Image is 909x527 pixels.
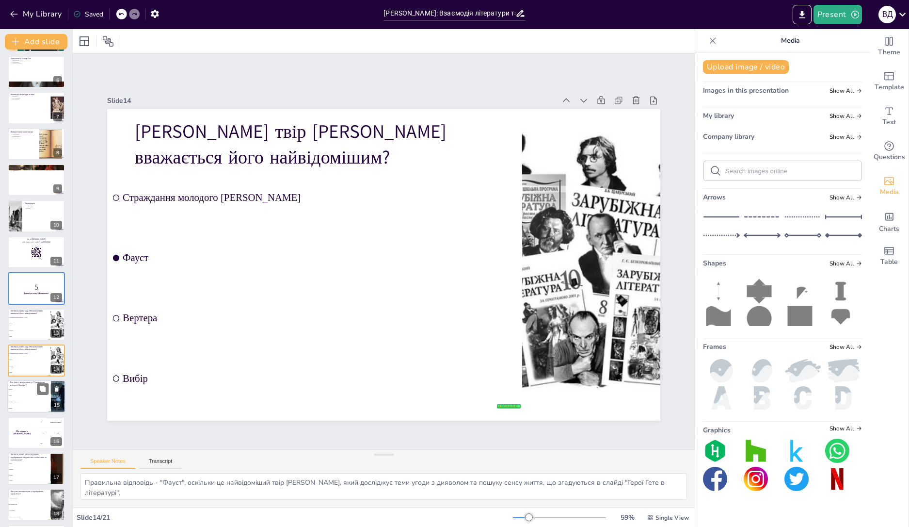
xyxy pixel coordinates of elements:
[720,29,860,52] p: Media
[703,193,726,202] span: Arrows
[829,133,862,140] span: Show all
[224,4,277,398] span: Вибір
[51,401,63,410] div: 15
[11,57,62,60] p: Актуальність героїв Гете
[703,259,726,268] span: Shapes
[8,272,65,304] div: 12
[8,164,65,196] div: 9
[8,92,65,124] div: 7
[703,132,754,141] span: Company library
[25,204,62,206] p: Натхнення
[8,489,65,521] div: 18
[11,241,62,244] p: and login with code
[878,47,900,58] span: Theme
[878,5,896,24] button: В Д
[879,224,899,234] span: Charts
[9,329,50,330] span: Вертера
[8,345,65,377] div: 14
[9,389,50,391] span: Дружба
[9,359,50,360] span: Фауст
[825,467,849,491] img: graphic
[50,221,62,230] div: 10
[725,167,855,175] input: Search images online
[53,148,62,157] div: 8
[11,133,36,135] p: Мультимедіа
[703,111,734,120] span: My library
[8,430,36,435] h4: The winner is [PERSON_NAME]
[32,238,46,240] strong: [DOMAIN_NAME]
[37,383,48,395] button: Duplicate Slide
[8,453,65,485] div: 17
[102,35,114,47] span: Position
[9,516,50,517] span: Відображення реальності
[9,408,50,410] span: Смерть
[50,257,62,265] div: 11
[36,438,65,449] div: 300
[11,171,62,173] p: Увага
[24,292,49,295] strong: Готові до квізу? Починаємо!
[744,467,768,491] img: graphic
[383,6,515,20] input: Insert title
[7,6,66,22] button: My Library
[8,56,65,88] div: 6
[870,99,909,134] div: Add text boxes
[878,6,896,23] div: В Д
[9,317,50,318] span: Страждання молодого [PERSON_NAME]
[11,135,36,137] p: Інтерактивність
[11,169,62,171] p: Активність
[80,458,135,469] button: Speaker Notes
[870,134,909,169] div: Get real-time input from your audience
[8,128,65,160] div: 8
[703,342,726,351] span: Frames
[50,365,62,374] div: 14
[25,205,62,207] p: Актуальність
[870,239,909,274] div: Add a table
[744,359,781,382] img: oval.png
[616,513,639,522] div: 59 %
[655,514,689,522] span: Single View
[825,439,849,463] img: graphic
[11,97,48,99] p: Нові значення
[11,59,62,61] p: Актуальність
[11,490,48,495] p: Яка роль кіномистецтва у відображенні героїв Гете?
[9,480,50,481] span: Жоден
[8,417,65,449] div: 16
[11,346,48,351] p: [PERSON_NAME] твір [PERSON_NAME] вважається його найвідомішим?
[784,359,821,382] img: paint2.png
[9,510,50,511] span: Ігнорування
[11,93,48,96] p: Взаємодія літератури та кіно
[11,61,62,63] p: Ідентичність
[882,117,896,128] span: Text
[829,425,862,432] span: Show all
[11,238,62,241] p: Go to
[11,137,36,139] p: Візуалізація
[9,475,50,476] span: Обидва
[36,417,65,428] div: 100
[50,329,62,338] div: 13
[50,437,62,446] div: 16
[829,344,862,350] span: Show all
[703,439,727,463] img: graphic
[56,432,59,434] div: Jaap
[25,201,62,204] p: Заключення
[8,200,65,232] div: 10
[8,236,65,268] div: 11
[77,513,513,522] div: Slide 14 / 21
[11,96,48,98] p: Взаємодія
[9,402,50,403] span: Кохання та страждання
[77,33,92,49] div: Layout
[10,381,48,387] p: Яка тема є центральною в "Стражданнях молодого Вертера"?
[11,99,48,101] p: Доступність
[36,428,65,438] div: 200
[11,130,36,133] p: Використання мультимедіа
[139,458,182,469] button: Transcript
[870,64,909,99] div: Add ready made slides
[703,386,740,410] img: a.png
[880,187,899,198] span: Media
[50,293,62,302] div: 12
[870,169,909,204] div: Add images, graphics, shapes or video
[80,473,687,500] textarea: Правильна відповідь - "Фауст", оскільки це найвідоміший твір [PERSON_NAME], який досліджує теми у...
[9,365,50,366] span: Вертера
[870,204,909,239] div: Add charts and graphs
[703,426,731,435] span: Graphics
